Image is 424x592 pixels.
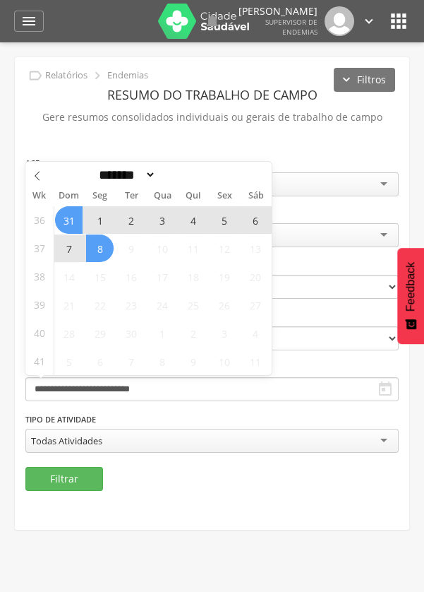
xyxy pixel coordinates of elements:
span: Dom [54,191,85,201]
span: Ter [116,191,147,201]
span: Setembro 10, 2025 [148,235,176,262]
span: Setembro 20, 2025 [241,263,269,290]
span: Outubro 2, 2025 [179,319,207,347]
span: 41 [34,348,45,375]
a:  [14,11,44,32]
span: 39 [34,291,45,319]
span: Setembro 5, 2025 [210,206,238,234]
span: Qui [178,191,209,201]
span: Setembro 4, 2025 [179,206,207,234]
span: Outubro 4, 2025 [241,319,269,347]
i:  [90,68,105,83]
i:  [387,10,410,32]
span: Outubro 9, 2025 [179,348,207,375]
span: Setembro 13, 2025 [241,235,269,262]
i:  [377,381,394,398]
span: 38 [34,263,45,290]
div: Todas Atividades [31,434,102,447]
span: Outubro 8, 2025 [148,348,176,375]
p: Gere resumos consolidados individuais ou gerais de trabalho de campo [25,107,399,127]
span: Setembro 12, 2025 [210,235,238,262]
header: Resumo do Trabalho de Campo [25,82,399,107]
select: Month [95,167,157,182]
span: Seg [85,191,116,201]
span: Setembro 16, 2025 [117,263,145,290]
span: Setembro 9, 2025 [117,235,145,262]
span: Sex [209,191,240,201]
span: Setembro 15, 2025 [86,263,114,290]
span: Setembro 14, 2025 [55,263,83,290]
span: Setembro 11, 2025 [179,235,207,262]
span: Outubro 11, 2025 [241,348,269,375]
span: Supervisor de Endemias [265,17,317,37]
i:  [20,13,37,30]
span: Setembro 25, 2025 [179,291,207,319]
span: Outubro 1, 2025 [148,319,176,347]
span: Qua [147,191,178,201]
i:  [361,13,377,29]
span: Setembro 19, 2025 [210,263,238,290]
span: Outubro 3, 2025 [210,319,238,347]
span: Setembro 28, 2025 [55,319,83,347]
span: 36 [34,206,45,234]
button: Filtros [334,68,395,92]
span: Setembro 2, 2025 [117,206,145,234]
span: Setembro 18, 2025 [179,263,207,290]
span: Setembro 17, 2025 [148,263,176,290]
span: Outubro 10, 2025 [210,348,238,375]
span: Setembro 26, 2025 [210,291,238,319]
span: Setembro 27, 2025 [241,291,269,319]
span: Outubro 7, 2025 [117,348,145,375]
span: Setembro 30, 2025 [117,319,145,347]
i:  [204,13,221,30]
span: Setembro 21, 2025 [55,291,83,319]
span: Agosto 31, 2025 [55,206,83,234]
span: Setembro 24, 2025 [148,291,176,319]
span: Setembro 29, 2025 [86,319,114,347]
span: Outubro 5, 2025 [55,348,83,375]
span: Wk [25,186,54,206]
span: Feedback [404,262,417,312]
span: Setembro 3, 2025 [148,206,176,234]
a:  [204,6,221,36]
span: Setembro 23, 2025 [117,291,145,319]
label: ACE [25,158,40,169]
span: Setembro 7, 2025 [55,235,83,262]
span: Setembro 22, 2025 [86,291,114,319]
p: Relatórios [45,70,87,81]
span: Outubro 6, 2025 [86,348,114,375]
button: Filtrar [25,467,103,491]
span: Sáb [241,191,272,201]
span: 37 [34,235,45,262]
p: Endemias [107,70,148,81]
i:  [28,68,43,83]
span: 40 [34,319,45,347]
span: Setembro 8, 2025 [86,235,114,262]
span: Setembro 1, 2025 [86,206,114,234]
a:  [361,6,377,36]
p: [PERSON_NAME] [238,6,317,16]
span: Setembro 6, 2025 [241,206,269,234]
label: Tipo de Atividade [25,414,96,425]
input: Year [156,167,202,182]
button: Feedback - Mostrar pesquisa [397,248,424,344]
